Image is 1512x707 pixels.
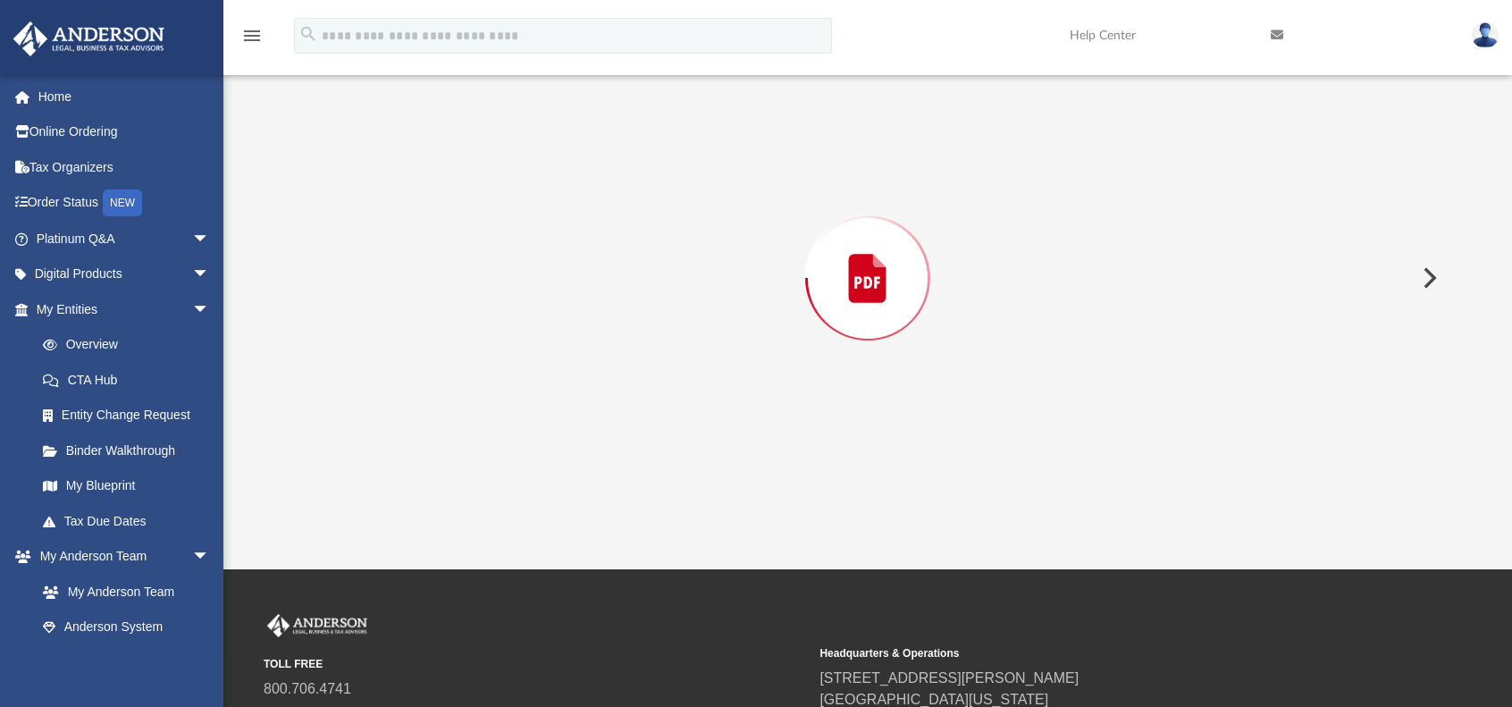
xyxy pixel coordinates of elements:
a: Client Referrals [25,644,228,680]
a: Binder Walkthrough [25,433,237,468]
span: arrow_drop_down [192,291,228,328]
span: arrow_drop_down [192,539,228,576]
a: Tax Due Dates [25,503,237,539]
a: My Anderson Teamarrow_drop_down [13,539,228,575]
a: [STREET_ADDRESS][PERSON_NAME] [819,670,1079,686]
a: Order StatusNEW [13,185,237,222]
div: Preview [288,1,1448,509]
a: Overview [25,327,237,363]
a: [GEOGRAPHIC_DATA][US_STATE] [819,692,1048,707]
small: TOLL FREE [264,656,807,672]
a: Anderson System [25,610,228,645]
a: Tax Organizers [13,149,237,185]
a: My Entitiesarrow_drop_down [13,291,237,327]
a: 800.706.4741 [264,681,351,696]
img: Anderson Advisors Platinum Portal [264,614,371,637]
img: Anderson Advisors Platinum Portal [8,21,170,56]
small: Headquarters & Operations [819,645,1363,661]
a: CTA Hub [25,362,237,398]
a: My Anderson Team [25,574,219,610]
a: menu [241,34,263,46]
button: Next File [1408,253,1448,303]
a: Digital Productsarrow_drop_down [13,257,237,292]
span: arrow_drop_down [192,257,228,293]
span: arrow_drop_down [192,221,228,257]
a: Platinum Q&Aarrow_drop_down [13,221,237,257]
a: My Blueprint [25,468,228,504]
a: Online Ordering [13,114,237,150]
a: Home [13,79,237,114]
i: menu [241,25,263,46]
img: User Pic [1472,22,1499,48]
a: Entity Change Request [25,398,237,433]
div: NEW [103,189,142,216]
i: search [298,24,318,44]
